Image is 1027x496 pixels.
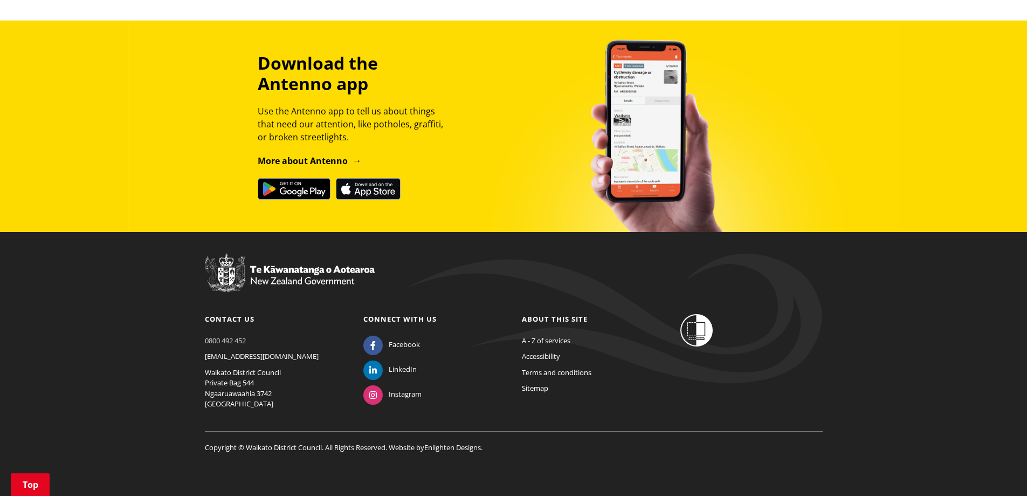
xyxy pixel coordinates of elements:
a: Sitemap [522,383,548,393]
span: Instagram [389,389,422,400]
a: Contact us [205,314,254,324]
a: More about Antenno [258,155,362,167]
a: About this site [522,314,588,324]
span: Facebook [389,339,420,350]
a: Accessibility [522,351,560,361]
img: New Zealand Government [205,254,375,293]
a: Instagram [363,389,422,399]
img: Download on the App Store [336,178,401,200]
p: Use the Antenno app to tell us about things that need our attention, like potholes, graffiti, or ... [258,105,453,144]
a: Connect with us [363,314,437,324]
a: LinkedIn [363,364,417,374]
h3: Download the Antenno app [258,53,453,94]
img: Shielded [680,314,713,346]
a: Enlighten Designs [424,443,481,452]
p: Waikato District Council Private Bag 544 Ngaaruawaahia 3742 [GEOGRAPHIC_DATA] [205,368,347,410]
p: Copyright © Waikato District Council. All Rights Reserved. Website by . [205,431,823,453]
a: Facebook [363,339,420,349]
iframe: Messenger Launcher [977,451,1016,490]
a: [EMAIL_ADDRESS][DOMAIN_NAME] [205,351,319,361]
a: Top [11,473,50,496]
a: Terms and conditions [522,368,591,377]
a: New Zealand Government [205,278,375,288]
img: Get it on Google Play [258,178,330,200]
a: A - Z of services [522,336,570,345]
span: LinkedIn [389,364,417,375]
a: 0800 492 452 [205,336,246,345]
